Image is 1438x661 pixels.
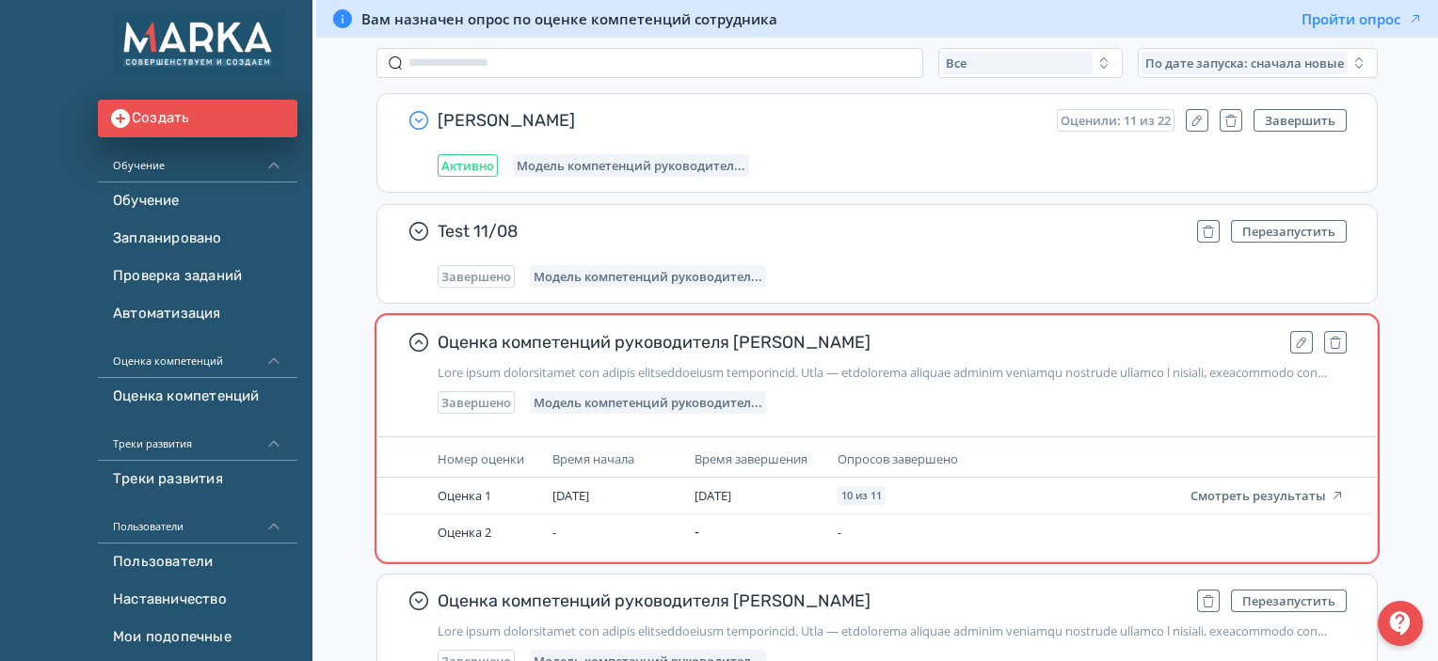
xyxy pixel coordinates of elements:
span: Активно [441,158,494,173]
span: Вам назначен опрос по оценке компетенций сотрудника [361,9,777,28]
button: Пройти опрос [1302,9,1423,28]
button: Создать [98,100,297,137]
div: Оценка компетенций [98,333,297,378]
button: Перезапустить [1231,590,1347,612]
button: По дате запуска: сначала новые [1138,48,1378,78]
div: Обучение [98,137,297,182]
div: Пользователи [98,498,297,543]
span: Оценка компетенций руководителя [PERSON_NAME] [438,590,1182,612]
span: Test 11/08 [438,220,1182,243]
span: Этот опрос предназначен для оценки управленческих компетенций. Цель — объективно оценить уровень ... [438,623,1347,638]
span: [DATE] [552,487,589,504]
span: Модель компетенций руководителя [534,395,762,410]
span: Все [946,55,967,71]
a: Пользователи [98,543,297,581]
img: https://files.teachbase.ru/system/account/50582/logo/medium-f5c71650e90bff48e038c85a25739627.png [113,11,282,77]
div: Треки развития [98,416,297,461]
button: Завершить [1254,109,1347,132]
span: - [552,524,556,541]
button: Перезапустить [1231,220,1347,243]
span: По дате запуска: сначала новые [1145,55,1344,71]
td: - [687,514,830,550]
a: Запланировано [98,220,297,258]
span: [DATE] [695,487,731,504]
a: Наставничество [98,581,297,619]
a: Мои подопечные [98,619,297,656]
span: Оценка 1 [438,487,491,504]
span: Завершено [441,269,511,284]
span: 10 из 11 [841,490,882,501]
span: - [838,524,841,541]
span: [PERSON_NAME] [438,109,1042,132]
span: Модель компетенций руководителя (Митрофанова Гульчачак) [534,269,762,284]
a: Смотреть результаты [1190,486,1345,504]
span: Время завершения [695,450,807,467]
a: Обучение [98,182,297,220]
span: Завершено [441,395,511,410]
span: Модель компетенций руководителя (Митрофанова Гульчачак) [517,158,745,173]
span: Оценка компетенций руководителя [PERSON_NAME] [438,331,1275,354]
span: Номер оценки [438,450,524,467]
button: Смотреть результаты [1190,488,1345,503]
a: Проверка заданий [98,258,297,295]
a: Оценка компетенций [98,378,297,416]
span: Оценили: 11 из 22 [1061,113,1171,128]
span: Оценка 2 [438,524,491,541]
span: Этот опрос предназначен для оценки управленческих компетенций. Цель — объективно оценить уровень ... [438,365,1347,380]
span: Опросов завершено [838,450,958,467]
span: Время начала [552,450,634,467]
a: Треки развития [98,461,297,498]
button: Все [938,48,1123,78]
a: Автоматизация [98,295,297,333]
